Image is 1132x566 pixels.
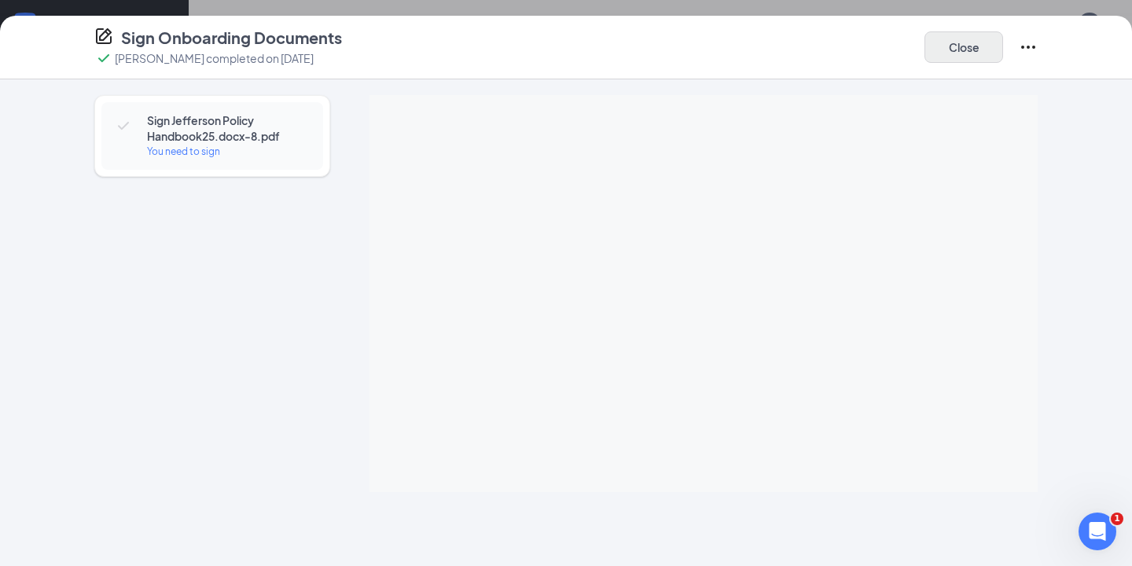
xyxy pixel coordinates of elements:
[1019,38,1038,57] svg: Ellipses
[115,50,314,66] p: [PERSON_NAME] completed on [DATE]
[924,31,1003,63] button: Close
[94,27,113,46] svg: CompanyDocumentIcon
[114,116,133,135] svg: Checkmark
[94,49,113,68] svg: Checkmark
[147,144,307,160] div: You need to sign
[147,112,307,144] span: Sign Jefferson Policy Handbook25.docx-8.pdf
[1111,513,1123,525] span: 1
[1079,513,1116,550] iframe: Intercom live chat
[121,27,342,49] h4: Sign Onboarding Documents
